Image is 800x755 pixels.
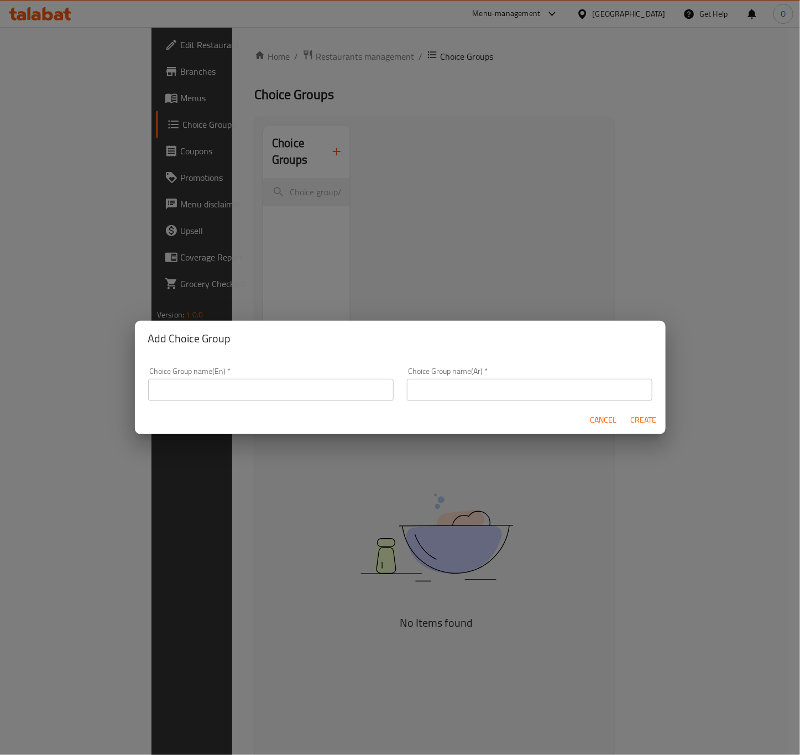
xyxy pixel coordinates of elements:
input: Please enter Choice Group name(en) [148,379,394,401]
button: Cancel [586,410,621,430]
input: Please enter Choice Group name(ar) [407,379,652,401]
h2: Add Choice Group [148,330,652,347]
button: Create [626,410,661,430]
span: Create [630,413,657,427]
span: Cancel [590,413,617,427]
